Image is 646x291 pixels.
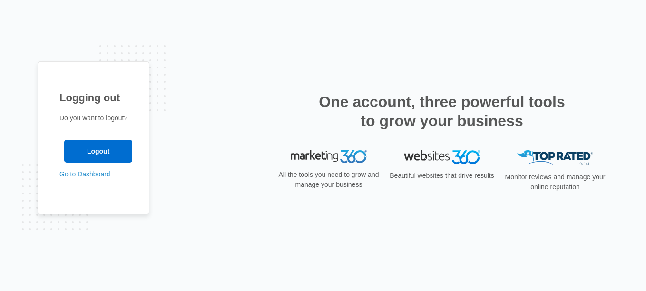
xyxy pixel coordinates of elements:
p: All the tools you need to grow and manage your business [275,170,382,190]
img: Websites 360 [404,150,480,164]
img: Top Rated Local [517,150,593,166]
p: Beautiful websites that drive results [389,171,495,181]
p: Do you want to logout? [59,113,127,123]
a: Go to Dashboard [59,170,110,178]
h2: One account, three powerful tools to grow your business [316,92,568,130]
h1: Logging out [59,90,127,106]
p: Monitor reviews and manage your online reputation [502,172,608,192]
input: Logout [64,140,132,163]
img: Marketing 360 [291,150,367,164]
